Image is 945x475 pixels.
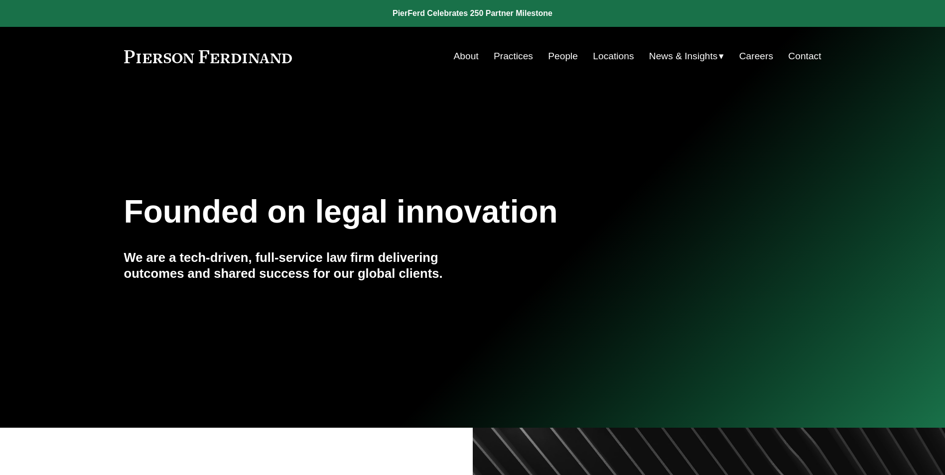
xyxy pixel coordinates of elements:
a: People [548,47,578,66]
a: Locations [593,47,634,66]
a: Practices [494,47,533,66]
a: Careers [739,47,773,66]
span: News & Insights [649,48,718,65]
a: About [454,47,479,66]
a: Contact [788,47,821,66]
h1: Founded on legal innovation [124,194,705,230]
h4: We are a tech-driven, full-service law firm delivering outcomes and shared success for our global... [124,249,473,282]
a: folder dropdown [649,47,724,66]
